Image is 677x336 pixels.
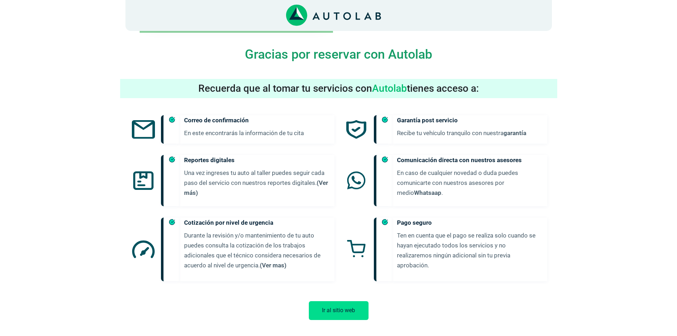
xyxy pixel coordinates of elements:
h5: Cotización por nivel de urgencia [184,218,329,228]
p: Durante la revisión y/o mantenimiento de tu auto puedes consulta la cotización de los trabajos ad... [184,230,329,270]
a: Ir al sitio web [309,307,369,314]
h4: Gracias por reservar con Autolab [125,47,552,62]
h3: Recuerda que al tomar tu servicios con tienes acceso a: [120,82,557,95]
a: Whatsaap [414,189,441,196]
a: Link al sitio de autolab [286,12,381,18]
button: Ir al sitio web [309,301,369,320]
a: (Ver mas) [260,262,286,269]
a: garantía [504,129,526,137]
h5: Comunicación directa con nuestros asesores [397,155,542,165]
p: Una vez ingreses tu auto al taller puedes seguir cada paso del servicio con nuestros reportes dig... [184,168,329,198]
h5: Reportes digitales [184,155,329,165]
h5: Garantía post servicio [397,115,542,125]
a: (Ver más) [184,179,328,196]
p: En caso de cualquier novedad o duda puedes comunicarte con nuestros asesores por medio . [397,168,542,198]
h5: Pago seguro [397,218,542,228]
p: Recibe tu vehículo tranquilo con nuestra [397,128,542,138]
p: En este encontrarás la información de tu cita [184,128,329,138]
h5: Correo de confirmación [184,115,329,125]
span: Autolab [372,82,407,94]
p: Ten en cuenta que el pago se realiza solo cuando se hayan ejecutado todos los servicios y no real... [397,230,542,270]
